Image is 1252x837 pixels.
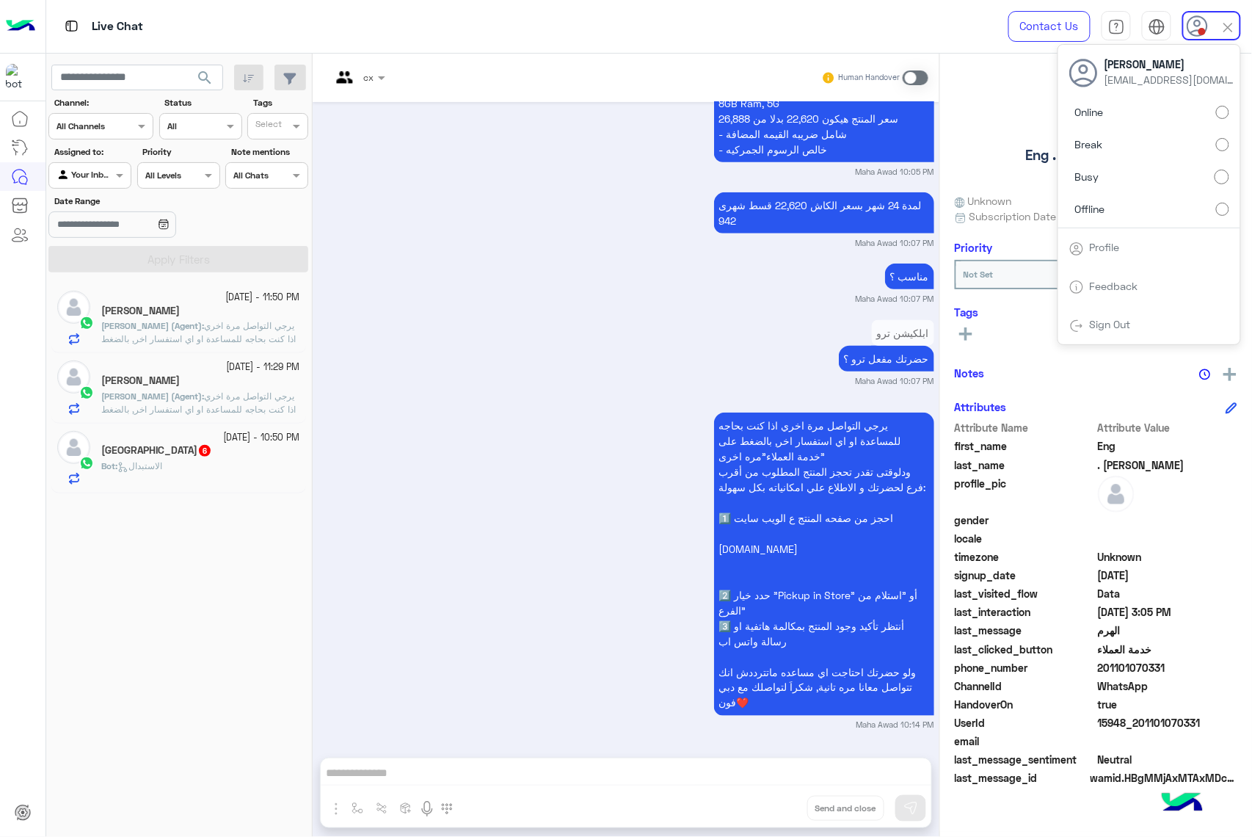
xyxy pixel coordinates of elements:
[1075,169,1099,184] span: Busy
[224,431,300,445] small: [DATE] - 10:50 PM
[955,512,1095,528] span: gender
[1098,678,1238,694] span: 2
[101,391,202,402] span: [PERSON_NAME] (Agent)
[1098,660,1238,675] span: 201101070331
[872,320,934,346] p: 15/10/2025, 10:07 PM
[856,293,934,305] small: Maha Awad 10:07 PM
[964,269,994,280] b: Not Set
[955,586,1095,601] span: last_visited_flow
[142,145,218,159] label: Priority
[807,796,884,821] button: Send and close
[1098,476,1135,512] img: defaultAdmin.png
[1098,697,1238,712] span: true
[253,117,282,134] div: Select
[231,145,307,159] label: Note mentions
[101,460,117,471] b: :
[54,145,130,159] label: Assigned to:
[955,438,1095,454] span: first_name
[1098,733,1238,749] span: null
[955,660,1095,675] span: phone_number
[164,96,240,109] label: Status
[253,96,307,109] label: Tags
[1090,280,1138,292] a: Feedback
[57,431,90,464] img: defaultAdmin.png
[227,360,300,374] small: [DATE] - 11:29 PM
[331,71,358,95] img: teams.png
[1098,715,1238,731] span: 15948_201101070331
[1098,512,1238,528] span: null
[1098,623,1238,638] span: الهرم
[101,460,115,471] span: Bot
[1008,11,1091,42] a: Contact Us
[856,720,934,731] small: Maha Awad 10:14 PM
[856,237,934,249] small: Maha Awad 10:07 PM
[1075,104,1104,120] span: Online
[364,72,374,83] span: cx
[6,64,32,90] img: 1403182699927242
[1098,531,1238,546] span: null
[955,604,1095,620] span: last_interaction
[955,420,1095,435] span: Attribute Name
[79,316,94,330] img: WhatsApp
[1157,778,1208,830] img: hulul-logo.png
[955,366,985,380] h6: Notes
[1090,318,1131,330] a: Sign Out
[955,642,1095,657] span: last_clicked_button
[955,678,1095,694] span: ChannelId
[187,65,223,96] button: search
[57,291,90,324] img: defaultAdmin.png
[1108,18,1125,35] img: tab
[838,72,900,84] small: Human Handover
[955,305,1237,319] h6: Tags
[57,360,90,394] img: defaultAdmin.png
[101,320,204,331] b: :
[101,391,204,402] b: :
[1098,604,1238,620] span: 2025-10-15T12:05:02.384Z
[955,549,1095,565] span: timezone
[62,17,81,35] img: tab
[714,192,934,233] p: 15/10/2025, 10:07 PM
[1223,368,1237,381] img: add
[1098,642,1238,657] span: خدمة العملاء
[1215,170,1229,184] input: Busy
[955,770,1088,786] span: last_message_id
[955,697,1095,712] span: HandoverOn
[955,752,1095,767] span: last_message_sentiment
[856,166,934,178] small: Maha Awad 10:05 PM
[1216,203,1229,216] input: Offline
[92,17,143,37] p: Live Chat
[955,623,1095,638] span: last_message
[117,460,162,471] span: الاستبدال
[101,305,180,317] h5: Mohamed Salah
[196,69,214,87] span: search
[1069,280,1084,294] img: tab
[856,375,934,387] small: Maha Awad 10:07 PM
[955,531,1095,546] span: locale
[1098,438,1238,454] span: Eng
[1216,138,1229,151] input: Break
[955,476,1095,510] span: profile_pic
[885,264,934,289] p: 15/10/2025, 10:07 PM
[1149,18,1165,35] img: tab
[955,457,1095,473] span: last_name
[1026,147,1166,164] h5: Eng . [PERSON_NAME]
[1098,549,1238,565] span: Unknown
[1098,586,1238,601] span: Data
[1104,57,1237,72] span: [PERSON_NAME]
[226,291,300,305] small: [DATE] - 11:50 PM
[1102,11,1131,42] a: tab
[714,413,934,716] p: 15/10/2025, 10:14 PM
[1199,369,1211,380] img: notes
[1216,106,1229,119] input: Online
[1090,241,1120,253] a: Profile
[1091,770,1237,786] span: wamid.HBgMMjAxMTAxMDcwMzMxFQIAEhggQUM2MEExOTJGOUJDOEZFRkZBRTMwMzBFNUQxRjVBNDYA
[199,445,211,457] span: 6
[955,568,1095,583] span: signup_date
[955,241,993,254] h6: Priority
[955,193,1012,209] span: Unknown
[714,75,934,162] p: 15/10/2025, 10:05 PM
[101,320,202,331] span: [PERSON_NAME] (Agent)
[79,456,94,471] img: WhatsApp
[1075,137,1103,152] span: Break
[54,195,219,208] label: Date Range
